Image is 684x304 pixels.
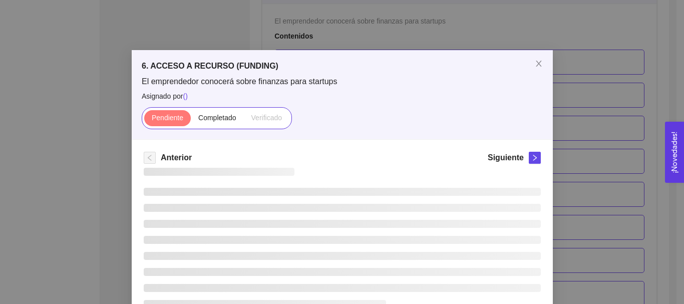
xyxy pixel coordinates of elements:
span: Completado [198,114,236,122]
span: Pendiente [151,114,183,122]
h5: 6. ACCESO A RECURSO (FUNDING) [142,60,543,72]
button: Close [525,50,553,78]
h5: Anterior [161,152,192,164]
button: Open Feedback Widget [665,122,684,183]
span: Asignado por [142,91,543,102]
span: Verificado [251,114,281,122]
span: ( ) [183,92,187,100]
span: right [529,154,540,161]
span: El emprendedor conocerá sobre finanzas para startups [142,76,543,87]
span: close [535,60,543,68]
button: left [144,152,156,164]
button: right [529,152,541,164]
h5: Siguiente [487,152,523,164]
